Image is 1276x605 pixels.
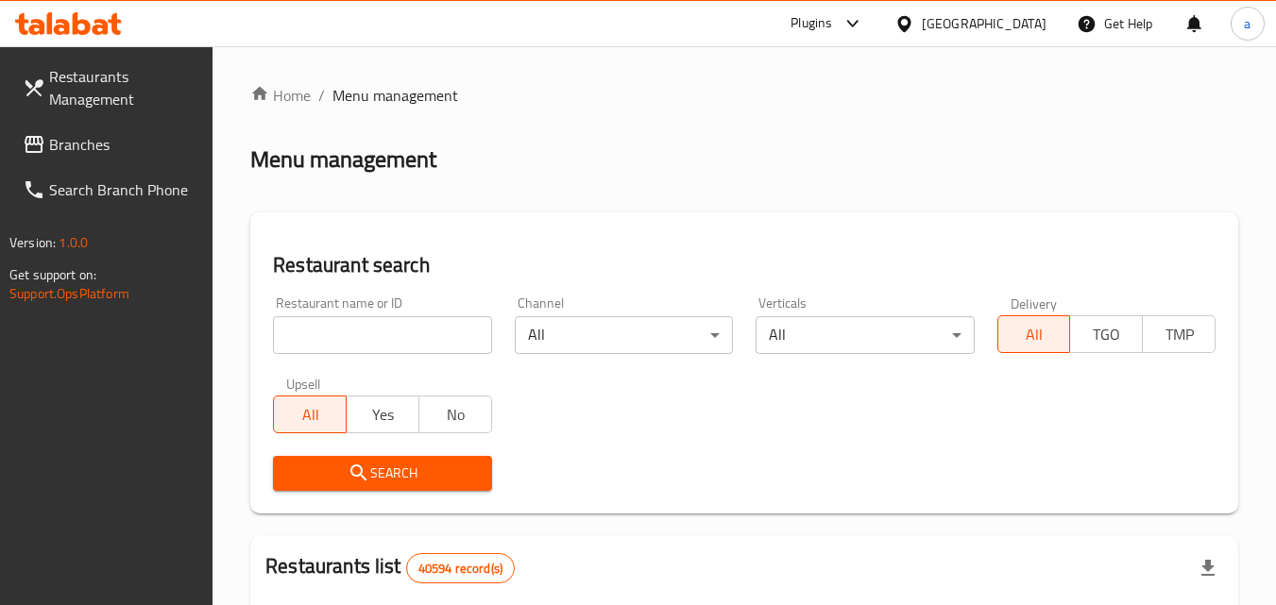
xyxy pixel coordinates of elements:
div: Plugins [791,12,832,35]
h2: Restaurant search [273,251,1216,279]
button: TMP [1142,315,1216,353]
div: Export file [1185,546,1231,591]
span: Search [288,462,476,485]
span: No [427,401,485,429]
button: TGO [1069,315,1143,353]
nav: breadcrumb [250,84,1238,107]
h2: Menu management [250,144,436,175]
button: Search [273,456,491,491]
span: a [1244,13,1250,34]
a: Branches [8,122,213,167]
a: Support.OpsPlatform [9,281,129,306]
span: 1.0.0 [59,230,88,255]
label: Upsell [286,377,321,390]
span: TGO [1078,321,1135,348]
span: 40594 record(s) [407,560,514,578]
div: All [756,316,974,354]
button: Yes [346,395,419,433]
a: Home [250,84,311,107]
input: Search for restaurant name or ID.. [273,316,491,354]
span: All [1006,321,1063,348]
span: All [281,401,339,429]
h2: Restaurants list [265,552,515,583]
a: Search Branch Phone [8,167,213,212]
a: Restaurants Management [8,54,213,122]
div: [GEOGRAPHIC_DATA] [922,13,1046,34]
div: All [515,316,733,354]
button: All [273,395,347,433]
div: Total records count [406,553,515,583]
span: Search Branch Phone [49,178,198,201]
span: TMP [1150,321,1208,348]
span: Menu management [332,84,458,107]
span: Restaurants Management [49,65,198,110]
span: Yes [354,401,412,429]
button: All [997,315,1071,353]
label: Delivery [1011,296,1058,310]
li: / [318,84,325,107]
span: Branches [49,133,198,156]
span: Version: [9,230,56,255]
button: No [418,395,492,433]
span: Get support on: [9,262,96,287]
